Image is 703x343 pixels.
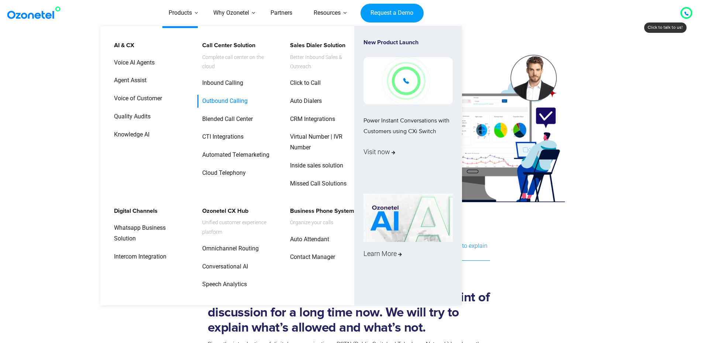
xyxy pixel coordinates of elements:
[285,77,322,90] a: Click to Call
[285,159,344,172] a: Inside sales solution
[197,205,276,238] a: Ozonetel CX HubUnified customer experience platform
[290,53,363,71] span: Better Inbound Sales & Outreach
[197,77,244,90] a: Inbound Calling
[109,222,188,245] a: Whatsapp Business Solution
[285,251,336,264] a: Contact Manager
[363,194,453,292] a: Learn More
[363,248,402,260] span: Learn More
[197,131,245,143] a: CTI Integrations
[208,291,490,334] strong: VoIP in [GEOGRAPHIC_DATA] has been a point of discussion for a long time now. We will try to expl...
[109,92,163,105] a: Voice of Customer
[109,74,148,87] a: Agent Assist
[363,39,453,191] a: New Product LaunchPower Instant Conversations with Customers using CXi SwitchVisit now
[285,177,348,190] a: Missed Call Solutions
[197,149,270,162] a: Automated Telemarketing
[197,95,249,108] a: Outbound Calling
[363,194,453,242] img: AI
[363,146,395,158] span: Visit now
[285,39,364,72] a: Sales Dialer SolutionBetter Inbound Sales & Outreach
[109,128,151,141] a: Knowledge AI
[197,260,249,273] a: Conversational AI
[109,205,159,218] a: Digital Channels
[197,167,247,180] a: Cloud Telephony
[285,95,323,108] a: Auto Dialers
[197,113,254,126] a: Blended Call Center
[363,57,453,104] img: New-Project-17.png
[202,53,275,71] span: Complete call center on the cloud
[361,4,424,23] a: Request a Demo
[285,113,336,126] a: CRM Integrations
[202,218,275,236] span: Unified customer experience platform
[197,278,248,291] a: Speech Analytics
[290,218,354,227] span: Organize your calls
[109,56,156,69] a: Voice AI Agents
[197,242,260,255] a: Omnichannel Routing
[197,39,276,72] a: Call Center SolutionComplete call center on the cloud
[109,110,152,123] a: Quality Audits
[285,131,364,154] a: Virtual Number | IVR Number
[285,205,355,229] a: Business Phone SystemOrganize your calls
[285,233,330,246] a: Auto Attendant
[109,250,168,263] a: Intercom Integration
[109,39,135,52] a: AI & CX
